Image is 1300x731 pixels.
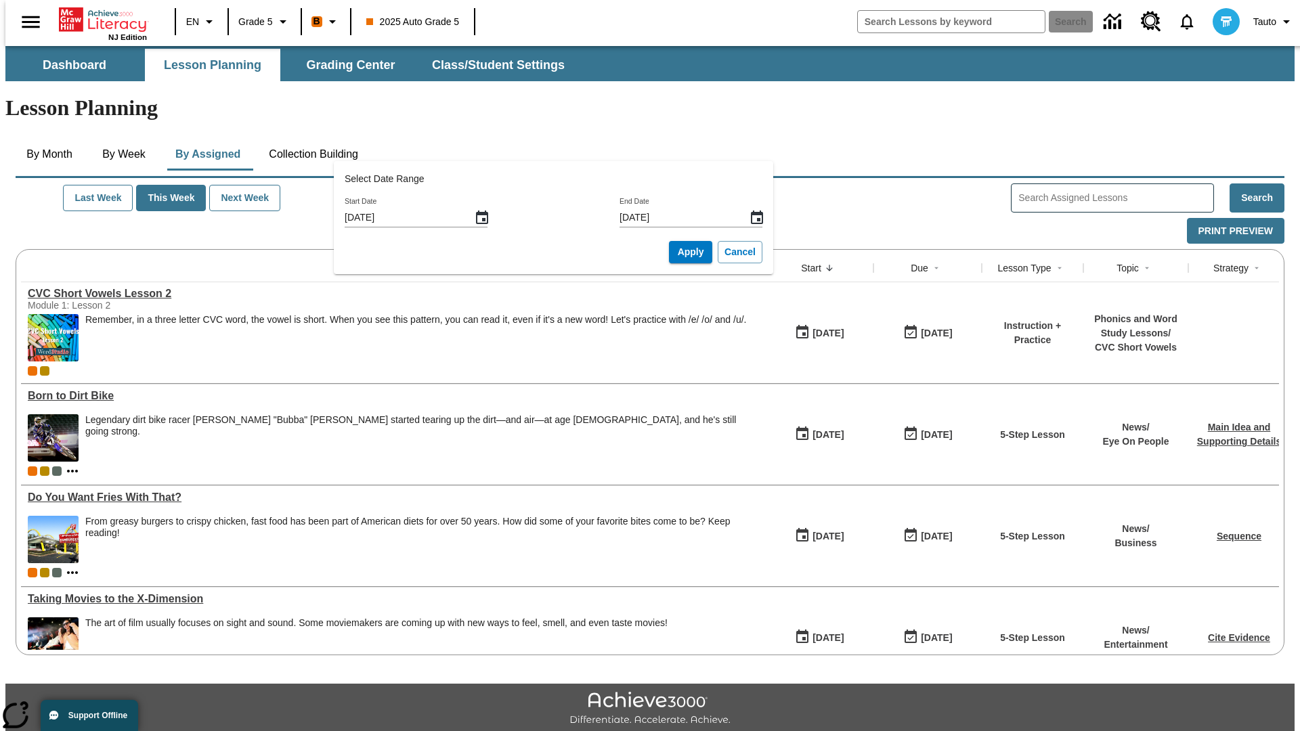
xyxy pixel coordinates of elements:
h2: Select Date Range [345,172,762,186]
span: Current Class [28,466,37,476]
button: Start Date, Choose date, August 17, 2025, Selected [469,204,496,231]
div: Topic [1117,261,1139,275]
button: 08/19/25: First time the lesson was available [790,523,848,549]
span: Support Offline [68,711,127,720]
img: One of the first McDonald's stores, with the iconic red sign and golden arches. [28,516,79,563]
button: Language: EN, Select a language [180,9,223,34]
p: Phonics and Word Study Lessons / [1090,312,1182,340]
p: The art of film usually focuses on sight and sound. Some moviemakers are coming up with new ways ... [85,617,668,629]
div: Lesson Type [997,261,1051,275]
button: Sort [821,260,838,276]
button: Sort [1249,260,1265,276]
button: Apply [669,241,712,263]
p: News / [1102,420,1169,435]
div: New 2025 class [40,466,49,476]
div: Current Class [28,568,37,577]
div: New 2025 class [40,366,49,376]
div: Start [801,261,821,275]
div: Module 1: Lesson 2 [28,300,231,311]
div: Due [911,261,928,275]
div: [DATE] [921,528,952,545]
button: Cancel [718,241,762,263]
div: From greasy burgers to crispy chicken, fast food has been part of American diets for over 50 year... [85,516,758,539]
img: avatar image [1213,8,1240,35]
p: 5-Step Lesson [1000,529,1065,544]
button: By Month [16,138,83,171]
div: SubNavbar [5,49,577,81]
img: Motocross racer James Stewart flies through the air on his dirt bike. [28,414,79,462]
button: 08/19/25: Last day the lesson can be accessed [898,523,957,549]
div: [DATE] [812,629,844,646]
button: By Assigned [165,138,251,171]
div: Legendary dirt bike racer [PERSON_NAME] "Bubba" [PERSON_NAME] started tearing up the dirt—and air... [85,414,758,437]
button: Show more classes [64,463,81,479]
p: Eye On People [1102,435,1169,449]
button: Lesson Planning [145,49,280,81]
p: Instruction + Practice [989,319,1077,347]
a: Cite Evidence [1208,632,1270,643]
button: Show more classes [64,564,81,581]
button: 08/20/25: First time the lesson was available [790,320,848,346]
button: Profile/Settings [1248,9,1300,34]
div: OL 2025 Auto Grade 6 [52,568,62,577]
button: 08/19/25: First time the lesson was available [790,422,848,447]
button: Class/Student Settings [421,49,576,81]
button: 08/24/25: Last day the lesson can be accessed [898,625,957,650]
a: Main Idea and Supporting Details [1197,422,1281,447]
img: Panel in front of the seats sprays water mist to the happy audience at a 4DX-equipped theater. [28,617,79,665]
div: [DATE] [921,426,952,443]
div: From greasy burgers to crispy chicken, fast food has been part of American diets for over 50 year... [85,516,758,563]
div: [DATE] [812,528,844,545]
button: Sort [1052,260,1068,276]
div: Legendary dirt bike racer James "Bubba" Stewart started tearing up the dirt—and air—at age 4, and... [85,414,758,462]
span: Grade 5 [238,15,273,29]
div: Do You Want Fries With That? [28,491,758,504]
p: CVC Short Vowels [1090,340,1182,355]
button: Next Week [209,185,280,211]
button: Boost Class color is orange. Change class color [306,9,346,34]
p: 5-Step Lesson [1000,631,1065,645]
p: News / [1114,522,1156,536]
div: New 2025 class [40,568,49,577]
div: [DATE] [921,325,952,342]
button: 08/18/25: First time the lesson was available [790,625,848,650]
button: 08/20/25: Last day the lesson can be accessed [898,320,957,346]
label: End Date [620,196,649,206]
div: Current Class [28,366,37,376]
div: Remember, in a three letter CVC word, the vowel is short. When you see this pattern, you can read... [85,314,746,361]
div: SubNavbar [5,46,1295,81]
span: EN [186,15,199,29]
button: Dashboard [7,49,142,81]
div: Born to Dirt Bike [28,390,758,402]
a: Taking Movies to the X-Dimension, Lessons [28,593,758,605]
a: Notifications [1169,4,1205,39]
button: Print Preview [1187,218,1284,244]
p: News / [1104,623,1167,638]
a: Home [59,6,147,33]
input: Search Assigned Lessons [1018,188,1213,208]
div: [DATE] [812,426,844,443]
div: The art of film usually focuses on sight and sound. Some moviemakers are coming up with new ways ... [85,617,668,665]
div: [DATE] [921,629,952,646]
button: This Week [136,185,206,211]
button: Select a new avatar [1205,4,1248,39]
span: B [313,13,320,30]
a: Born to Dirt Bike, Lessons [28,390,758,402]
button: By Week [90,138,158,171]
a: Data Center [1096,3,1133,41]
div: Home [59,5,147,41]
p: 5-Step Lesson [1000,428,1065,442]
button: Grade: Grade 5, Select a grade [233,9,297,34]
img: CVC Short Vowels Lesson 2. [28,314,79,361]
div: OL 2025 Auto Grade 6 [52,466,62,476]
